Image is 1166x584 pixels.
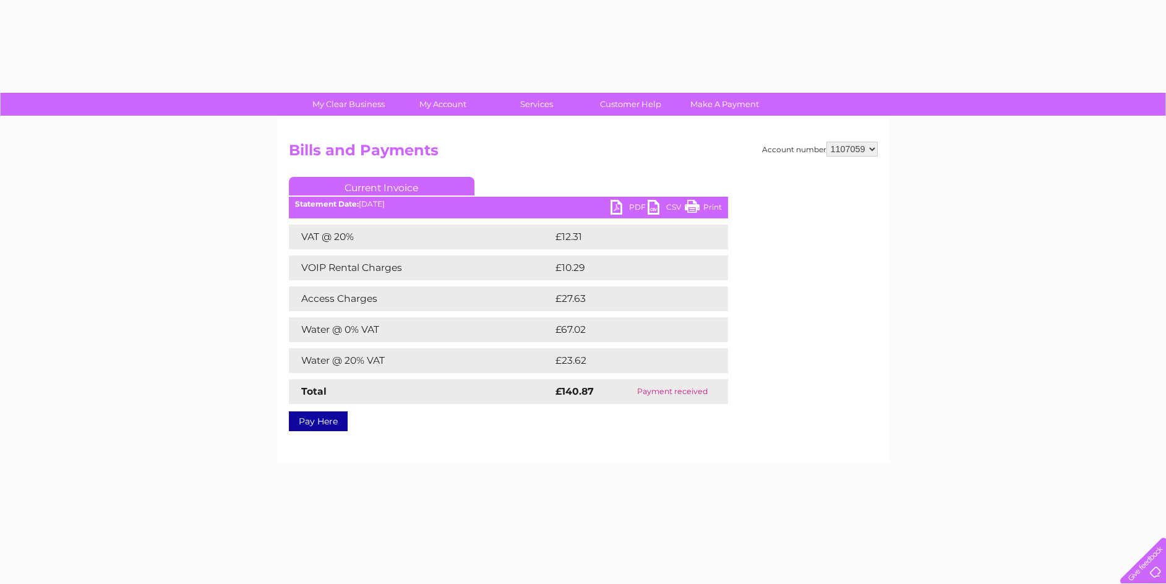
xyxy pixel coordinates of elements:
[289,411,348,431] a: Pay Here
[289,200,728,208] div: [DATE]
[611,200,648,218] a: PDF
[685,200,722,218] a: Print
[648,200,685,218] a: CSV
[674,93,776,116] a: Make A Payment
[289,286,552,311] td: Access Charges
[289,255,552,280] td: VOIP Rental Charges
[552,348,703,373] td: £23.62
[392,93,494,116] a: My Account
[298,93,400,116] a: My Clear Business
[289,317,552,342] td: Water @ 0% VAT
[552,255,702,280] td: £10.29
[580,93,682,116] a: Customer Help
[486,93,588,116] a: Services
[289,177,474,195] a: Current Invoice
[617,379,728,404] td: Payment received
[289,348,552,373] td: Water @ 20% VAT
[289,225,552,249] td: VAT @ 20%
[552,317,703,342] td: £67.02
[762,142,878,157] div: Account number
[295,199,359,208] b: Statement Date:
[289,142,878,165] h2: Bills and Payments
[555,385,594,397] strong: £140.87
[301,385,327,397] strong: Total
[552,225,700,249] td: £12.31
[552,286,703,311] td: £27.63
